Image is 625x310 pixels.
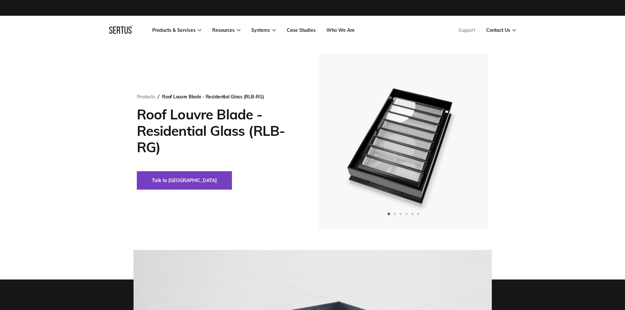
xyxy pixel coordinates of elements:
span: Go to slide 6 [417,213,420,215]
a: Who We Are [326,27,355,33]
a: Contact Us [486,27,516,33]
h1: Roof Louvre Blade - Residential Glass (RLB-RG) [137,106,299,155]
a: Resources [212,27,240,33]
a: Products & Services [152,27,201,33]
a: Systems [251,27,276,33]
a: Products [137,94,155,100]
a: Support [458,27,475,33]
span: Go to slide 4 [405,213,408,215]
span: Go to slide 3 [399,213,402,215]
span: Go to slide 2 [393,213,396,215]
span: Go to slide 5 [411,213,414,215]
a: Case Studies [287,27,316,33]
button: Talk to [GEOGRAPHIC_DATA] [137,171,232,190]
